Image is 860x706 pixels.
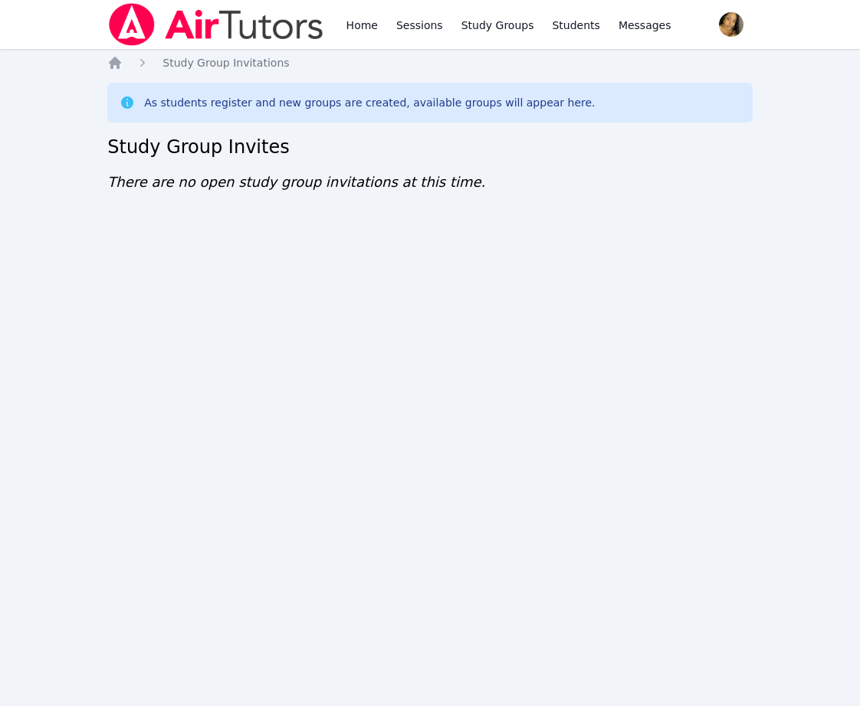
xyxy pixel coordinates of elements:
div: As students register and new groups are created, available groups will appear here. [144,95,595,110]
span: There are no open study group invitations at this time. [107,174,485,190]
span: Study Group Invitations [162,57,289,69]
span: Messages [619,18,671,33]
img: Air Tutors [107,3,324,46]
h2: Study Group Invites [107,135,753,159]
a: Study Group Invitations [162,55,289,70]
nav: Breadcrumb [107,55,753,70]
